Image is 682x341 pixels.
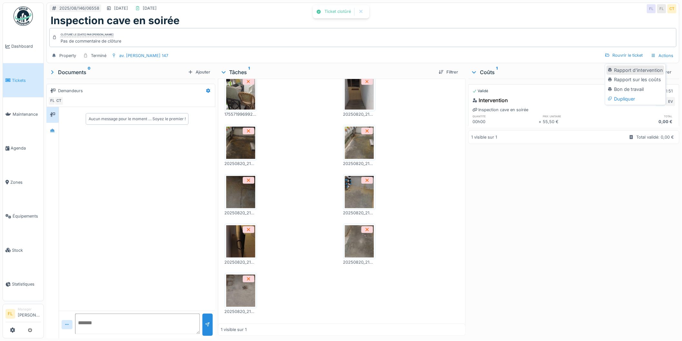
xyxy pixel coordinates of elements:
div: Tâches [220,68,434,76]
div: Rapport d'intervention [607,65,664,75]
img: b22u9lqlt59twh0huao08mmwu6j3 [226,225,255,258]
span: Agenda [11,145,41,151]
div: Pas de commentaire de clôture [61,38,121,44]
img: n7rabb73b4ozam49wgazrp1mtjdd [345,127,374,159]
sup: 1 [496,68,498,76]
div: Terminé [91,53,106,59]
li: [PERSON_NAME] [18,307,41,321]
div: 20250820_214631.jpg [225,308,257,315]
li: FL [5,309,15,319]
div: Clôturé le [DATE] par [PERSON_NAME] [61,33,113,37]
img: 611u6a5oiyynp58jw7sbx3rbc0ct [226,77,255,110]
div: Documents [49,68,185,76]
h6: total [609,114,675,118]
div: 17557199699222139324831346557098.jpg [225,111,257,117]
div: 20250820_214709.jpg [343,210,375,216]
div: 1 visible sur 1 [221,327,247,333]
img: nemnjw19stp2vtwkacqubr6ww5dl [345,77,374,110]
span: Équipements [13,213,41,219]
div: Manager [18,307,41,312]
div: FL [647,4,656,13]
div: Actions [648,51,677,60]
sup: 0 [88,68,91,76]
span: Maintenance [13,111,41,117]
div: Ticket clotûré [325,9,351,15]
div: Ajouter [185,68,213,76]
img: jnd2gs5q0winq3sbkg7qx6l8egf9 [226,176,255,208]
div: Rouvrir le ticket [602,51,646,60]
span: Dashboard [11,43,41,49]
span: Stock [12,247,41,253]
div: 20250820_214559.jpg [225,161,257,167]
div: Demandeurs [58,88,83,94]
div: Intervention [473,96,508,104]
span: Zones [10,179,41,185]
img: xcyg1nmwyktqv58wzd24uazvi2qx [226,275,255,307]
div: 2025/08/146/06558 [59,5,99,11]
div: × [539,119,543,125]
span: Statistiques [12,281,41,287]
img: soo0z3i9pluczxcsldzndhvem450 [226,127,255,159]
div: 00h00 [473,119,539,125]
div: 1 visible sur 1 [471,134,497,140]
h1: Inspection cave en soirée [51,15,180,27]
div: Aucun message pour le moment … Soyez le premier ! [89,116,186,122]
span: Tickets [12,77,41,83]
div: Validé [473,88,488,94]
div: 20250820_214619.jpg [343,259,375,265]
div: 20250820_214433.jpg [225,259,257,265]
img: woqbmqvrmkv2p865yzmqirqirf9e [345,225,374,258]
h6: quantité [473,114,539,118]
div: 0,00 € [609,119,675,125]
sup: 1 [248,68,250,76]
h6: prix unitaire [543,114,609,118]
div: Inspection cave en soirée [473,107,528,113]
div: CT [667,4,677,13]
div: EV [666,97,675,106]
div: [DATE] [143,5,157,11]
div: 20250820_214832.jpg [343,111,375,117]
div: Property [59,53,76,59]
div: Total validé: 0,00 € [637,134,674,140]
div: 20250820_214722.jpg [225,210,257,216]
img: wc1bnv04nrm2z8cwdll0fkdyn2i2 [345,176,374,208]
img: Badge_color-CXgf-gQk.svg [14,6,33,26]
div: Coûts [471,68,647,76]
div: av. [PERSON_NAME] 147 [119,53,168,59]
div: Filtrer [436,68,461,76]
div: 20250820_214538.jpg [343,161,375,167]
div: [DATE] [114,5,128,11]
div: CT [54,96,63,105]
div: FL [48,96,57,105]
div: Bon de travail [607,84,664,94]
div: 55,50 € [543,119,609,125]
div: Dupliquer [607,94,664,104]
div: Rapport sur les coûts [607,75,664,84]
div: FL [657,4,666,13]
